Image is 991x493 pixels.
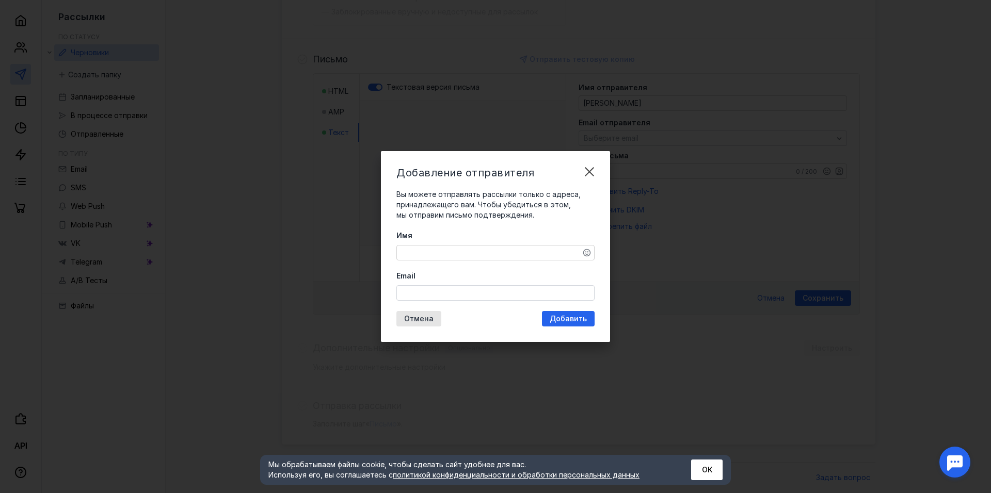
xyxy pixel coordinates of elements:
button: Добавить [542,311,595,326]
span: Вы можете отправлять рассылки только с адреса, принадлежащего вам. Чтобы убедиться в этом, мы отп... [396,190,581,219]
button: ОК [691,459,723,480]
a: политикой конфиденциальности и обработки персональных данных [393,470,640,479]
span: Добавить [550,315,587,323]
div: Мы обрабатываем файлы cookie, чтобы сделать сайт удобнее для вас. Используя его, вы соглашаетесь c [268,459,666,480]
span: Имя [396,231,412,241]
button: Отмена [396,311,441,326]
span: Отмена [404,315,434,323]
span: Email [396,271,415,281]
span: Добавление отправителя [396,167,534,179]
